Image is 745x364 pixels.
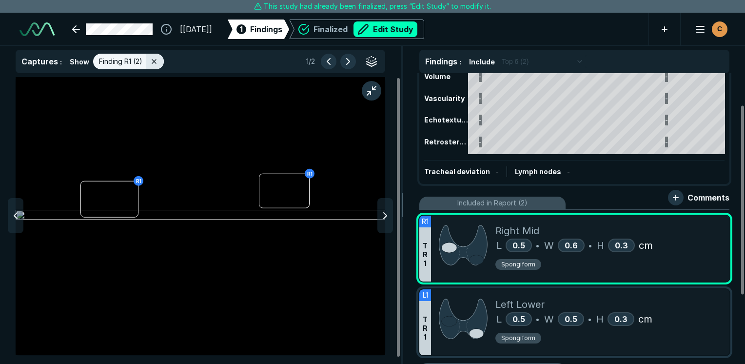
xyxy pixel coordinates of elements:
span: H [597,238,604,253]
span: • [536,313,539,325]
img: See-Mode Logo [20,22,55,36]
span: R1 [422,216,429,227]
span: - [567,167,570,176]
img: 038950b8-f8a6-4244-af84-335ed46e4f37 [16,210,385,222]
span: 0.5 [512,241,525,250]
span: Findings [250,23,282,35]
span: Left Lower [495,297,545,312]
img: 6qzs9YAAAAGSURBVAMAjV6qBevxpt4AAAAASUVORK5CYII= [439,297,488,341]
span: Top 6 (2) [502,56,529,67]
div: 1Findings [228,20,289,39]
span: 0.5 [512,314,525,324]
div: FinalizedEdit Study [289,20,424,39]
a: See-Mode Logo [16,19,59,40]
span: L [496,312,502,326]
span: L [496,238,502,253]
span: 0.6 [565,241,578,250]
span: : [459,58,461,66]
span: W [544,238,554,253]
span: Captures [21,57,58,66]
span: 1 / 2 [306,56,315,67]
div: R1TR1Right MidL0.5•W0.6•H0.3cmSpongiform [419,216,729,282]
span: [[DATE]] [180,23,212,35]
span: C [717,24,722,34]
span: Finding R1 (2) [99,56,142,67]
span: Lymph nodes [515,167,561,176]
img: yxt24AAAAAZJREFUAwARMqcF6AS0ywAAAABJRU5ErkJggg== [439,223,488,267]
div: Finalized [314,21,417,37]
span: • [588,240,592,251]
span: cm [638,312,652,326]
span: T R 1 [423,315,428,342]
span: Findings [425,57,457,66]
button: avatar-name [688,20,729,39]
span: W [544,312,554,326]
span: Spongiform [501,260,535,269]
span: - [496,167,499,176]
span: Show [70,57,89,67]
div: L1TR1Left LowerL0.5•W0.5•H0.3cmSpongiform [419,289,729,355]
span: Comments [687,192,729,203]
span: 0.5 [565,314,577,324]
div: avatar-name [712,21,727,37]
span: • [588,313,591,325]
span: This study had already been finalized, press “Edit Study” to modify it. [264,1,491,12]
span: 0.3 [614,314,627,324]
span: Included in Report (2) [457,198,528,208]
span: • [536,240,539,251]
span: Right Mid [495,223,539,238]
span: 1 [240,24,243,34]
button: Edit Study [353,21,417,37]
span: H [596,312,604,326]
span: Tracheal deviation [424,167,490,176]
span: Include [469,57,495,67]
span: 0.3 [615,241,628,250]
span: L1 [423,290,428,301]
span: T R 1 [423,242,428,268]
span: cm [639,238,653,253]
span: : [60,58,62,66]
span: Spongiform [501,334,535,343]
